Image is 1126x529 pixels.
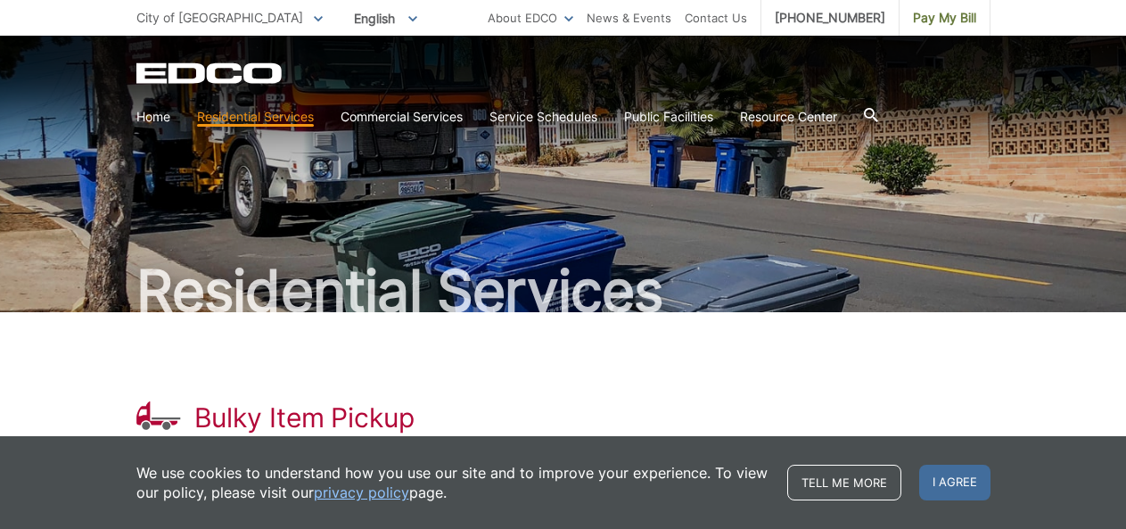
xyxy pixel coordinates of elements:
a: Public Facilities [624,107,713,127]
a: privacy policy [314,483,409,502]
a: Commercial Services [341,107,463,127]
a: Tell me more [787,465,901,500]
a: Residential Services [197,107,314,127]
a: About EDCO [488,8,573,28]
a: News & Events [587,8,671,28]
a: Resource Center [740,107,837,127]
a: EDCD logo. Return to the homepage. [136,62,284,84]
a: Home [136,107,170,127]
a: Contact Us [685,8,747,28]
a: Service Schedules [489,107,597,127]
h1: Bulky Item Pickup [194,401,415,434]
span: English [341,4,431,33]
span: Pay My Bill [913,8,976,28]
h2: Residential Services [136,262,990,319]
span: City of [GEOGRAPHIC_DATA] [136,10,303,25]
p: We use cookies to understand how you use our site and to improve your experience. To view our pol... [136,463,769,502]
span: I agree [919,465,990,500]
